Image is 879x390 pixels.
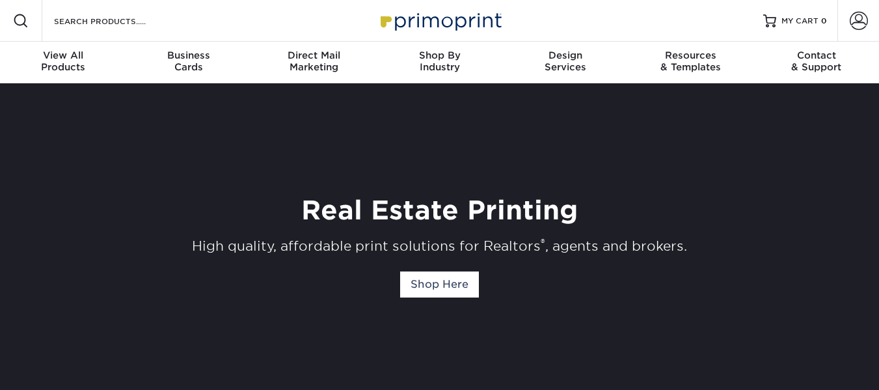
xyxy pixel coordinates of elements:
div: Marketing [251,49,377,73]
a: Contact& Support [753,42,879,83]
img: Primoprint [375,7,505,35]
div: Services [502,49,628,73]
div: & Support [753,49,879,73]
sup: ® [541,237,545,249]
a: Shop ByIndustry [377,42,502,83]
span: MY CART [781,16,818,27]
a: BusinessCards [126,42,251,83]
div: & Templates [628,49,753,73]
span: 0 [821,16,827,25]
div: Cards [126,49,251,73]
a: Shop Here [400,272,479,298]
a: Direct MailMarketing [251,42,377,83]
input: SEARCH PRODUCTS..... [53,13,180,29]
span: Contact [753,49,879,61]
div: Industry [377,49,502,73]
span: Business [126,49,251,61]
div: High quality, affordable print solutions for Realtors , agents and brokers. [55,236,825,256]
span: Design [502,49,628,61]
a: DesignServices [502,42,628,83]
span: Shop By [377,49,502,61]
h1: Real Estate Printing [55,195,825,226]
span: Resources [628,49,753,61]
span: Direct Mail [251,49,377,61]
a: Resources& Templates [628,42,753,83]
